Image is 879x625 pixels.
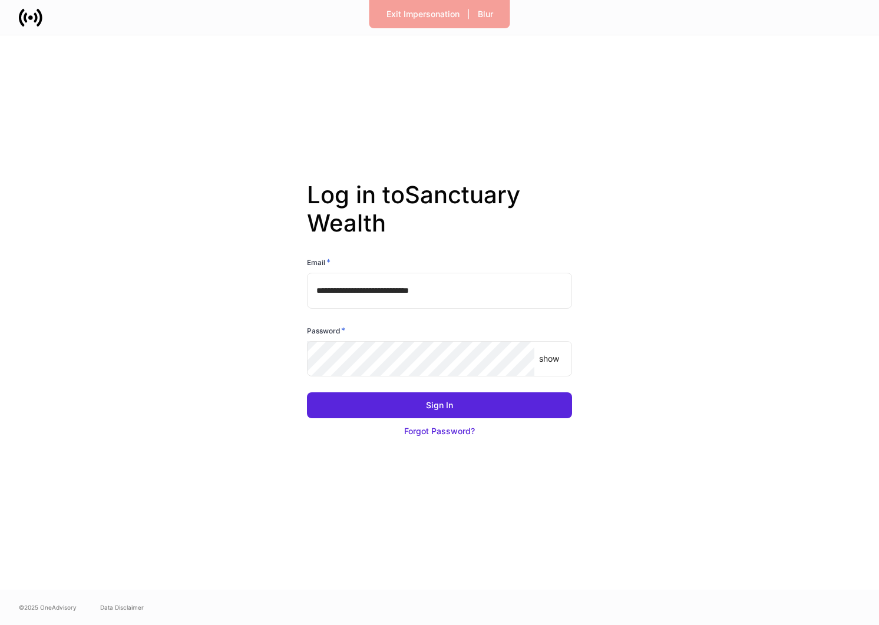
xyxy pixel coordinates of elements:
button: Forgot Password? [307,418,572,444]
h6: Password [307,325,345,336]
span: © 2025 OneAdvisory [19,603,77,612]
button: Blur [470,5,501,24]
a: Data Disclaimer [100,603,144,612]
button: Sign In [307,392,572,418]
h2: Log in to Sanctuary Wealth [307,181,572,256]
div: Blur [478,8,493,20]
div: Exit Impersonation [386,8,460,20]
h6: Email [307,256,331,268]
button: Exit Impersonation [379,5,467,24]
div: Sign In [426,399,453,411]
div: Forgot Password? [404,425,475,437]
p: show [539,353,559,365]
